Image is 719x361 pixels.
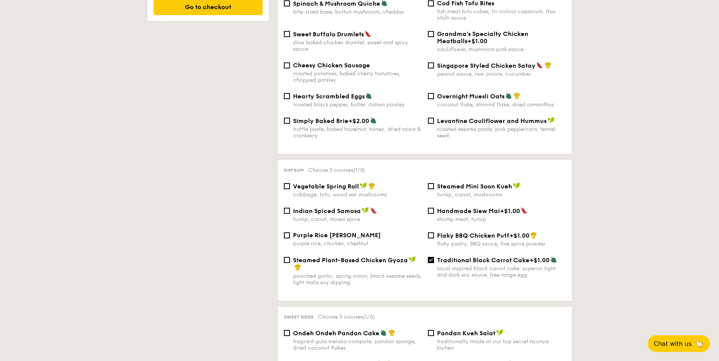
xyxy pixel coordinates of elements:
span: Flaky BBQ Chicken Puff [437,232,509,239]
div: fragrant gula melaka compote, pandan sponge, dried coconut flakes [293,338,422,351]
div: coconut flake, almond flake, dried osmanthus [437,101,566,108]
span: (1/5) [353,167,365,173]
img: icon-vegetarian.fe4039eb.svg [380,329,387,336]
div: flaky pastry, BBQ sauce, five spice powder [437,241,566,247]
span: Levantine Cauliflower and Hummus [437,117,547,124]
img: icon-vegan.f8ff3823.svg [513,182,520,189]
img: icon-chef-hat.a58ddaea.svg [368,182,375,189]
span: Traditional Black Carrot Cake [437,257,529,264]
span: Choose 5 courses [318,314,375,320]
span: Steamed Mini Soon Kueh [437,183,512,190]
img: icon-vegan.f8ff3823.svg [409,256,416,263]
input: Hearty Scrambled Eggstoasted black pepper, butter, italian parsley [284,93,290,99]
span: +$2.00 [348,117,369,124]
span: Handmade Siew Mai [437,207,500,215]
img: icon-vegan.f8ff3823.svg [360,182,367,189]
span: (1/5) [363,314,375,320]
div: toasted black pepper, butter, italian parsley [293,101,422,108]
div: poached garlic, spring onion, black sesame seeds, light mala soy dipping [293,273,422,286]
span: Dim sum [284,168,304,173]
input: Handmade Siew Mai+$1.00shrimp meat, turnip [428,208,434,214]
input: Pandan Kueh Salattraditionally made at our top secret nyonya kichen [428,330,434,336]
input: Vegetable Spring Rollcabbage, tofu, wood ear mushrooms [284,183,290,189]
div: shrimp meat, turnip [437,216,566,223]
img: icon-chef-hat.a58ddaea.svg [545,62,551,68]
div: roasted sesame paste, pink peppercorn, fennel seed [437,126,566,139]
div: turnip, carrot, mushrooms [437,191,566,198]
span: Grandma's Specialty Chicken Meatballs [437,30,528,45]
div: truffle paste, baked hazelnut, honey, dried raisin & cranberry [293,126,422,139]
button: Chat with us🦙 [648,335,710,352]
img: icon-spicy.37a8142b.svg [536,62,543,68]
img: icon-vegan.f8ff3823.svg [362,207,369,214]
div: bite-sized base, button mushroom, cheddar [293,9,422,15]
input: Cheesy Chicken Sausageroasted potatoes, baked cherry tomatoes, chopped parsley [284,62,290,68]
input: Cod Fish Tofu Bitesfish meat tofu cubes, tri-colour capsicum, thai chilli sauce [428,0,434,6]
span: Sweet sides [284,314,313,320]
div: slow baked chicken drumlet, sweet and spicy sauce [293,39,422,52]
img: icon-spicy.37a8142b.svg [521,207,528,214]
input: Purple Rice [PERSON_NAME]purple rice, chicken, chestnut [284,232,290,238]
span: Indian Spiced Samosa [293,207,361,215]
img: icon-chef-hat.a58ddaea.svg [530,232,537,238]
input: Traditional Black Carrot Cake+$1.00local inspired black carrot cake, superior light and dark soy ... [428,257,434,263]
div: cabbage, tofu, wood ear mushrooms [293,191,422,198]
input: Steamed Mini Soon Kuehturnip, carrot, mushrooms [428,183,434,189]
img: icon-chef-hat.a58ddaea.svg [514,92,520,99]
span: 🦙 [695,339,704,348]
input: Levantine Cauliflower and Hummusroasted sesame paste, pink peppercorn, fennel seed [428,118,434,124]
input: Spinach & Mushroom Quichebite-sized base, button mushroom, cheddar [284,0,290,6]
span: Steamed Plant-Based Chicken Gyoza [293,257,408,264]
span: Pandan Kueh Salat [437,330,495,337]
div: purple rice, chicken, chestnut [293,240,422,247]
input: Singapore Styled Chicken Sataypeanut sauce, raw onions, cucumber [428,62,434,68]
div: cauliflower, mushroom pink sauce [437,46,566,53]
input: Steamed Plant-Based Chicken Gyozapoached garlic, spring onion, black sesame seeds, light mala soy... [284,257,290,263]
img: icon-vegetarian.fe4039eb.svg [550,256,557,263]
img: icon-vegan.f8ff3823.svg [547,117,555,124]
span: Hearty Scrambled Eggs [293,93,365,100]
input: Ondeh Ondeh Pandan Cakefragrant gula melaka compote, pandan sponge, dried coconut flakes [284,330,290,336]
span: Simply Baked Brie [293,117,348,124]
input: Overnight Muesli Oatscoconut flake, almond flake, dried osmanthus [428,93,434,99]
span: Overnight Muesli Oats [437,93,504,100]
div: roasted potatoes, baked cherry tomatoes, chopped parsley [293,70,422,83]
span: Ondeh Ondeh Pandan Cake [293,330,379,337]
img: icon-chef-hat.a58ddaea.svg [294,264,301,271]
span: +$1.00 [509,232,529,239]
div: peanut sauce, raw onions, cucumber [437,71,566,77]
img: icon-spicy.37a8142b.svg [365,30,371,37]
span: +$1.00 [500,207,520,215]
span: Choose 5 courses [308,167,365,173]
span: Cheesy Chicken Sausage [293,62,370,69]
div: traditionally made at our top secret nyonya kichen [437,338,566,351]
div: turnip, carrot, mixed spice [293,216,422,223]
input: Simply Baked Brie+$2.00truffle paste, baked hazelnut, honey, dried raisin & cranberry [284,118,290,124]
input: Grandma's Specialty Chicken Meatballs+$1.00cauliflower, mushroom pink sauce [428,31,434,37]
img: icon-vegetarian.fe4039eb.svg [505,92,512,99]
img: icon-vegan.f8ff3823.svg [496,329,504,336]
span: Vegetable Spring Roll [293,183,359,190]
span: Sweet Buffalo Drumlets [293,31,364,38]
img: icon-chef-hat.a58ddaea.svg [388,329,395,336]
div: local inspired black carrot cake, superior light and dark soy sauce, free range egg [437,265,566,278]
input: Flaky BBQ Chicken Puff+$1.00flaky pastry, BBQ sauce, five spice powder [428,232,434,238]
img: icon-spicy.37a8142b.svg [370,207,377,214]
input: Sweet Buffalo Drumletsslow baked chicken drumlet, sweet and spicy sauce [284,31,290,37]
span: +$1.00 [529,257,550,264]
img: icon-vegetarian.fe4039eb.svg [370,117,377,124]
span: +$1.00 [467,37,487,45]
div: fish meat tofu cubes, tri-colour capsicum, thai chilli sauce [437,8,566,21]
img: icon-vegetarian.fe4039eb.svg [365,92,372,99]
span: Purple Rice [PERSON_NAME] [293,232,381,239]
input: Indian Spiced Samosaturnip, carrot, mixed spice [284,208,290,214]
span: Singapore Styled Chicken Satay [437,62,536,69]
span: Chat with us [654,340,692,347]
